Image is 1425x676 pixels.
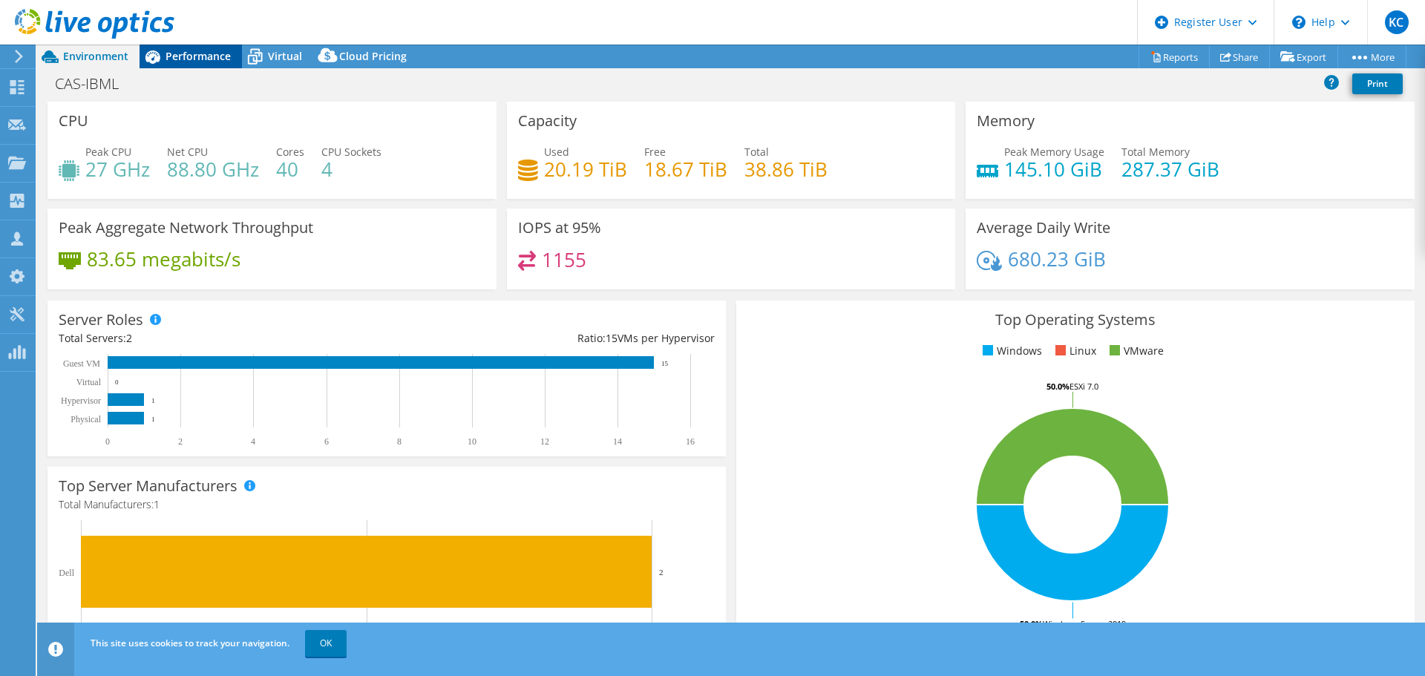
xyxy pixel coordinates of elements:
[321,145,381,159] span: CPU Sockets
[59,330,387,347] div: Total Servers:
[167,145,208,159] span: Net CPU
[542,252,586,268] h4: 1155
[1352,73,1403,94] a: Print
[397,436,402,447] text: 8
[59,113,88,129] h3: CPU
[1069,381,1098,392] tspan: ESXi 7.0
[91,637,289,649] span: This site uses cookies to track your navigation.
[76,377,102,387] text: Virtual
[59,220,313,236] h3: Peak Aggregate Network Throughput
[1043,618,1126,629] tspan: Windows Server 2019
[126,331,132,345] span: 2
[251,436,255,447] text: 4
[1020,618,1043,629] tspan: 50.0%
[613,436,622,447] text: 14
[518,113,577,129] h3: Capacity
[1209,45,1270,68] a: Share
[268,49,302,63] span: Virtual
[1052,343,1096,359] li: Linux
[87,251,240,267] h4: 83.65 megabits/s
[63,49,128,63] span: Environment
[321,161,381,177] h4: 4
[661,360,669,367] text: 15
[977,113,1035,129] h3: Memory
[71,414,101,424] text: Physical
[659,568,664,577] text: 2
[178,436,183,447] text: 2
[59,478,237,494] h3: Top Server Manufacturers
[151,416,155,423] text: 1
[1106,343,1164,359] li: VMware
[276,161,304,177] h4: 40
[61,396,101,406] text: Hypervisor
[686,436,695,447] text: 16
[154,497,160,511] span: 1
[1046,381,1069,392] tspan: 50.0%
[518,220,601,236] h3: IOPS at 95%
[48,76,142,92] h1: CAS-IBML
[1004,145,1104,159] span: Peak Memory Usage
[1008,251,1106,267] h4: 680.23 GiB
[1269,45,1338,68] a: Export
[1292,16,1306,29] svg: \n
[747,312,1403,328] h3: Top Operating Systems
[387,330,715,347] div: Ratio: VMs per Hypervisor
[1004,161,1104,177] h4: 145.10 GiB
[644,161,727,177] h4: 18.67 TiB
[85,161,150,177] h4: 27 GHz
[977,220,1110,236] h3: Average Daily Write
[468,436,476,447] text: 10
[540,436,549,447] text: 12
[166,49,231,63] span: Performance
[1385,10,1409,34] span: KC
[63,358,100,369] text: Guest VM
[305,630,347,657] a: OK
[324,436,329,447] text: 6
[1139,45,1210,68] a: Reports
[59,568,74,578] text: Dell
[151,397,155,404] text: 1
[606,331,617,345] span: 15
[1121,145,1190,159] span: Total Memory
[59,312,143,328] h3: Server Roles
[339,49,407,63] span: Cloud Pricing
[1337,45,1406,68] a: More
[115,378,119,386] text: 0
[644,145,666,159] span: Free
[59,496,715,513] h4: Total Manufacturers:
[744,161,828,177] h4: 38.86 TiB
[544,145,569,159] span: Used
[979,343,1042,359] li: Windows
[744,145,769,159] span: Total
[544,161,627,177] h4: 20.19 TiB
[85,145,131,159] span: Peak CPU
[276,145,304,159] span: Cores
[167,161,259,177] h4: 88.80 GHz
[1121,161,1219,177] h4: 287.37 GiB
[105,436,110,447] text: 0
